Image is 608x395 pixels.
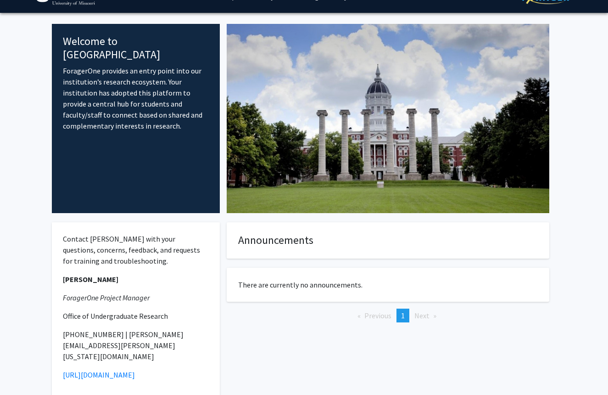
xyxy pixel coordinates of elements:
[414,311,430,320] span: Next
[63,310,209,322] p: Office of Undergraduate Research
[7,354,39,388] iframe: Chat
[63,233,209,266] p: Contact [PERSON_NAME] with your questions, concerns, feedback, and requests for training and trou...
[63,329,209,362] p: [PHONE_NUMBER] | [PERSON_NAME][EMAIL_ADDRESS][PERSON_NAME][US_STATE][DOMAIN_NAME]
[401,311,405,320] span: 1
[63,370,135,379] a: [URL][DOMAIN_NAME]
[227,309,549,322] ul: Pagination
[63,275,118,284] strong: [PERSON_NAME]
[238,279,538,290] p: There are currently no announcements.
[238,234,538,247] h4: Announcements
[63,65,209,131] p: ForagerOne provides an entry point into our institution’s research ecosystem. Your institution ha...
[63,35,209,62] h4: Welcome to [GEOGRAPHIC_DATA]
[364,311,391,320] span: Previous
[63,293,150,302] em: ForagerOne Project Manager
[227,24,549,213] img: Cover Image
